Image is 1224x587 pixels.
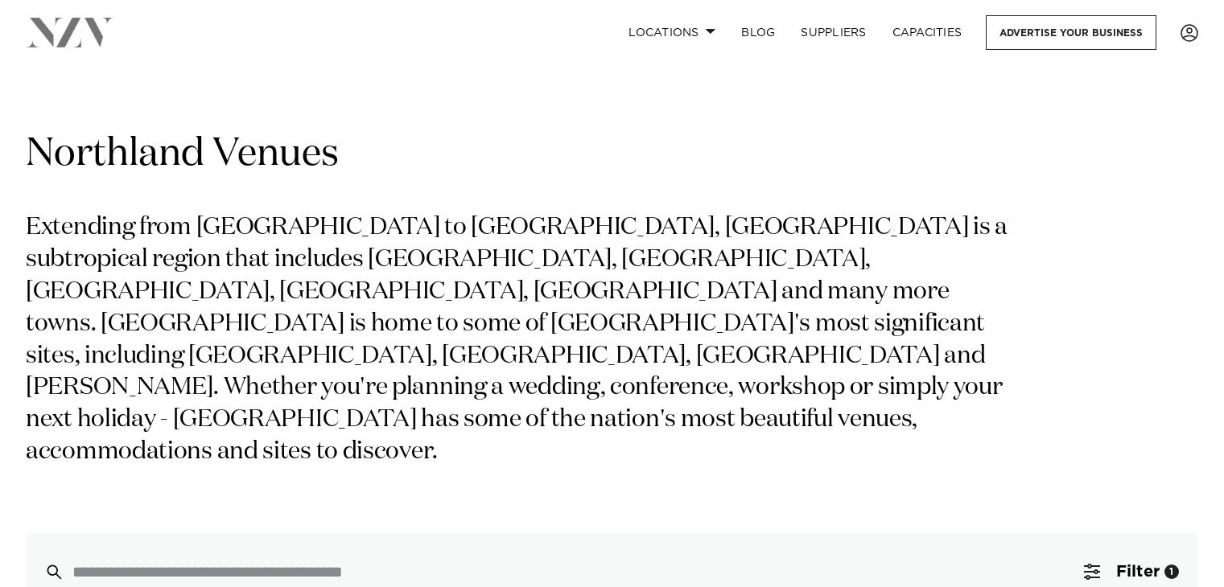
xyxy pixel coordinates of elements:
[616,15,728,50] a: Locations
[1116,564,1160,580] span: Filter
[788,15,879,50] a: SUPPLIERS
[1164,564,1179,579] div: 1
[26,129,1198,180] h1: Northland Venues
[26,212,1020,469] p: Extending from [GEOGRAPHIC_DATA] to [GEOGRAPHIC_DATA], [GEOGRAPHIC_DATA] is a subtropical region ...
[26,18,113,47] img: nzv-logo.png
[986,15,1156,50] a: Advertise your business
[728,15,788,50] a: BLOG
[880,15,975,50] a: Capacities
